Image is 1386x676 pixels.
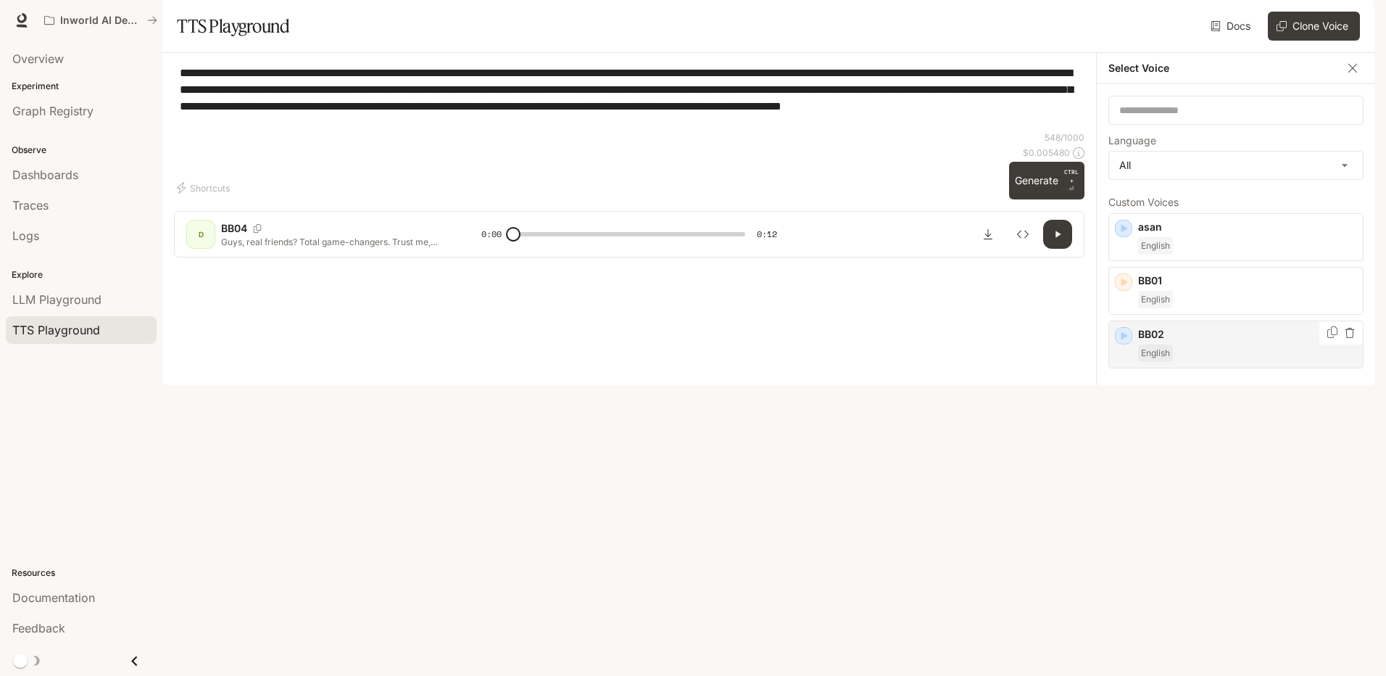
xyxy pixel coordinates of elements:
button: Copy Voice ID [1325,326,1340,338]
span: English [1138,237,1173,255]
button: Download audio [974,220,1003,249]
button: Inspect [1008,220,1037,249]
a: Docs [1208,12,1256,41]
span: English [1138,291,1173,308]
span: 0:00 [481,227,502,242]
p: Inworld AI Demos [60,15,141,27]
p: Guys, real friends? Total game-changers. Trust me, check who’s in your circle. When you’re down? ... [221,236,447,248]
p: BB01 [1138,273,1357,288]
div: D [189,223,212,246]
p: asan [1138,220,1357,234]
h1: TTS Playground [177,12,289,41]
div: All [1109,152,1363,179]
p: BB04 [221,221,247,236]
button: GenerateCTRL +⏎ [1009,162,1084,199]
button: Shortcuts [174,176,236,199]
p: $ 0.005480 [1023,147,1070,159]
p: ⏎ [1064,168,1079,194]
button: Clone Voice [1268,12,1360,41]
button: All workspaces [38,6,164,35]
p: CTRL + [1064,168,1079,185]
p: BB02 [1138,327,1357,342]
button: Copy Voice ID [247,224,267,233]
p: Custom Voices [1108,197,1364,207]
p: 548 / 1000 [1045,131,1084,144]
p: Language [1108,136,1156,146]
span: English [1138,345,1173,362]
span: 0:12 [757,227,777,242]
